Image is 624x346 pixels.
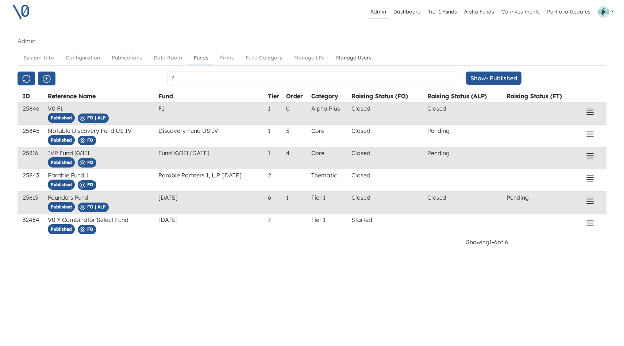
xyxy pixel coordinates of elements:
td: Closed [350,102,425,125]
td: 25815 [21,192,46,214]
span: Showing 1 - 6 of 6 [466,238,508,246]
span: FO | ALP [87,115,106,120]
td: V0 Y Combinator Select Fund [46,214,157,236]
td: 25843 [21,169,46,192]
td: 4 [285,147,310,169]
td: Closed [350,169,425,192]
a: Tier 1 Funds [425,5,460,19]
td: Tier 1 [310,192,350,214]
td: Parable Partners I, L.P. [DATE] [157,169,266,192]
a: Firms [214,51,240,65]
span: FO | ALP [87,204,106,209]
td: F1 [157,102,266,125]
span: FO [87,159,93,165]
td: Tier 1 [310,214,350,236]
td: Notable Discovery Fund US IV [46,125,157,147]
a: Co-investments [498,5,543,19]
span: Published [48,224,75,234]
th: Reference Name [46,90,157,103]
td: 25816 [21,147,46,169]
td: [DATE] [157,214,266,236]
td: 6 [266,192,285,214]
td: 0 [285,102,310,125]
td: Pending [426,125,505,147]
nav: breadcrumb [18,36,606,45]
img: V0 logo [12,3,30,21]
td: Founders Fund [46,192,157,214]
td: V0 F1 [46,102,157,125]
th: Raising Status (FO) [350,90,425,103]
td: [DATE] [157,192,266,214]
a: Dashboard [390,5,424,19]
th: Fund [157,90,266,103]
th: Category [310,90,350,103]
span: FO [87,137,93,143]
td: 7 [266,214,285,236]
td: Discovery Fund US IV [157,125,266,147]
th: Order [285,90,310,103]
td: Parable Fund 1 [46,169,157,192]
td: 25845 [21,125,46,147]
td: 1 [285,192,310,214]
td: 25846 [21,102,46,125]
a: Data Room [148,51,188,65]
span: Published [48,113,75,123]
td: 3 [285,125,310,147]
td: 2 [266,169,285,192]
span: Published [48,180,75,190]
li: Admin [18,36,35,45]
span: Published [48,135,75,145]
a: Fund Category [240,51,288,65]
a: Manage Users [330,51,377,65]
td: Thematic [310,169,350,192]
td: 1 [266,125,285,147]
td: Core [310,147,350,169]
a: Configuration [60,51,106,65]
td: Pending [505,192,579,214]
td: Started [350,214,425,236]
td: Closed [350,125,425,147]
td: Closed [350,192,425,214]
a: Admin [367,5,389,19]
td: Fund XVIII [DATE] [157,147,266,169]
img: Profile [598,6,609,18]
a: System Info [18,51,60,65]
th: ID [21,90,46,103]
td: Core [310,125,350,147]
a: Funds [188,51,214,65]
a: Publications [106,51,148,65]
span: Published [48,157,75,168]
span: FO [87,182,93,187]
a: Portfolio Updates [544,5,593,19]
th: Raising Status (ALP) [426,90,505,103]
button: Show- Published [466,72,521,85]
td: 32454 [21,214,46,236]
td: 1 [266,147,285,169]
td: Alpha Plus [310,102,350,125]
td: Closed [426,102,505,125]
td: Closed [350,147,425,169]
a: Manage LPs [288,51,330,65]
td: Closed [426,192,505,214]
th: Tier [266,90,285,103]
span: Published [48,202,75,212]
td: Pending [426,147,505,169]
span: FO [87,226,93,232]
a: Alpha Funds [461,5,497,19]
th: Raising Status (FT) [505,90,579,103]
input: Search by VC Fund [167,72,457,85]
td: IVP Fund XVIII [46,147,157,169]
td: 1 [266,102,285,125]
